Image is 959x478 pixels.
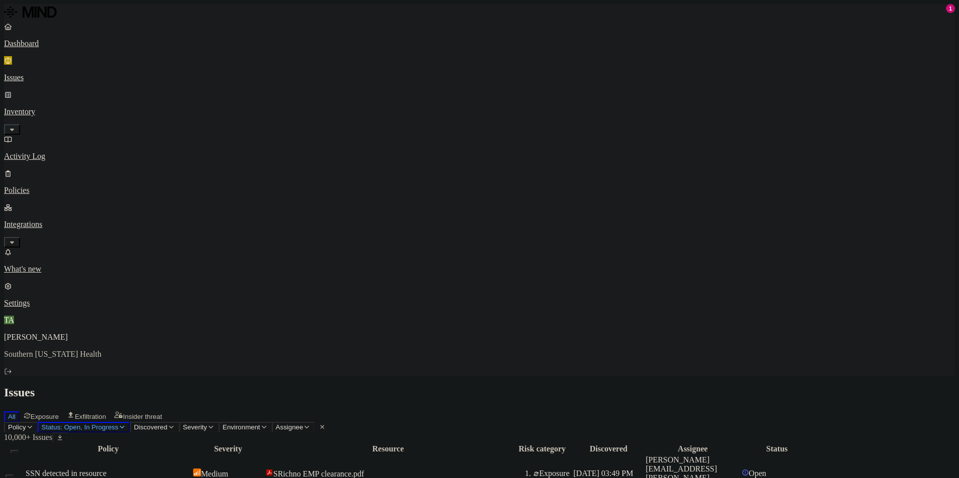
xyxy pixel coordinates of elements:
[4,282,955,308] a: Settings
[42,423,118,431] span: Status: Open, In Progress
[573,444,644,453] div: Discovered
[4,220,955,229] p: Integrations
[4,22,955,48] a: Dashboard
[75,413,106,420] span: Exfiltration
[123,413,162,420] span: Insider threat
[31,413,59,420] span: Exposure
[265,444,511,453] div: Resource
[8,423,26,431] span: Policy
[6,474,14,477] button: Select row
[749,469,766,477] span: Open
[4,135,955,161] a: Activity Log
[513,444,572,453] div: Risk category
[183,423,207,431] span: Severity
[742,469,749,476] img: status-open.svg
[646,444,739,453] div: Assignee
[223,423,260,431] span: Environment
[4,73,955,82] p: Issues
[26,444,191,453] div: Policy
[946,4,955,13] div: 1
[26,469,106,477] span: SSN detected in resource
[4,107,955,116] p: Inventory
[4,4,57,20] img: MIND
[273,469,364,478] span: SRichno EMP clearance.pdf
[201,469,228,478] span: Medium
[4,203,955,246] a: Integrations
[8,413,16,420] span: All
[265,468,273,476] img: adobe-pdf.svg
[4,4,955,22] a: MIND
[4,186,955,195] p: Policies
[134,423,168,431] span: Discovered
[193,444,263,453] div: Severity
[4,433,52,441] span: 10,000+ Issues
[11,450,19,453] button: Select all
[276,423,303,431] span: Assignee
[4,299,955,308] p: Settings
[4,169,955,195] a: Policies
[4,386,955,399] h2: Issues
[4,90,955,133] a: Inventory
[4,265,955,274] p: What's new
[573,469,633,477] span: [DATE] 03:49 PM
[193,468,201,476] img: severity-medium.svg
[742,444,812,453] div: Status
[4,350,955,359] p: Southern [US_STATE] Health
[4,248,955,274] a: What's new
[533,469,572,478] div: Exposure
[4,39,955,48] p: Dashboard
[4,152,955,161] p: Activity Log
[4,316,14,324] span: TA
[4,56,955,82] a: Issues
